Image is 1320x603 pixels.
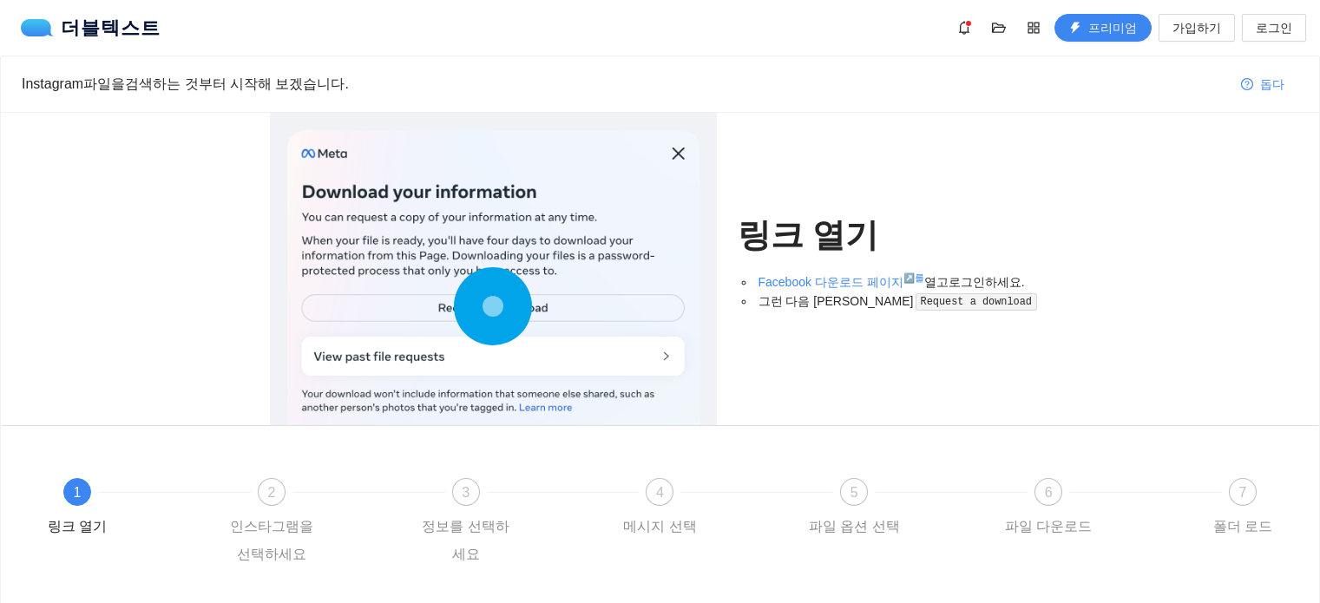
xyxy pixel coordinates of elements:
font: 메시지 선택 [623,519,696,534]
font: 파일 옵션 선택 [809,519,900,534]
code: Request a download [916,293,1037,311]
button: 폴더 열기 [985,14,1013,42]
font: 더블텍스트 [61,16,161,40]
button: 벨 [950,14,978,42]
font: 가입하기 [1172,21,1221,35]
div: 2인스타그램을 선택하세요 [221,478,416,568]
button: 가입하기 [1159,14,1235,42]
div: 5파일 옵션 선택 [804,478,998,541]
a: Facebook 다운로드 페이지↗를 [759,275,924,289]
font: 인스타그램을 선택하세요 [230,519,313,561]
font: 프리미엄 [1088,21,1137,35]
div: 1링크 열기 [27,478,221,541]
font: 그런 다음 [PERSON_NAME] [759,294,914,308]
span: 질문-동그라미 [1241,78,1253,92]
button: 로그인 [1242,14,1306,42]
font: 돕다 [1260,77,1284,91]
button: 질문-동그라미돕다 [1227,70,1298,98]
font: 열고 [924,275,949,289]
font: 로그인하세요. [949,275,1025,289]
font: Facebook 다운로드 페이지 [759,275,903,289]
font: 7 [1239,485,1247,500]
font: 6 [1045,485,1053,500]
span: 폴더 열기 [986,21,1012,35]
a: 심벌 마크더블텍스트 [21,19,161,36]
button: 벼락프리미엄 [1054,14,1152,42]
div: 6파일 다운로드 [998,478,1192,541]
div: 7폴더 로드 [1192,478,1293,541]
div: 3정보를 선택하세요 [416,478,610,568]
font: 정보를 선택하세요 [422,519,509,561]
span: 벨 [951,21,977,35]
font: ↗를 [903,272,924,283]
img: 심벌 마크 [21,19,61,36]
font: 파일을 [83,76,125,91]
font: 3 [462,485,470,500]
div: 4메시지 선택 [609,478,804,541]
font: 링크 열기 [48,519,107,534]
font: 5 [850,485,858,500]
font: 1 [74,485,82,500]
font: 4 [656,485,664,500]
font: Instagram [22,76,83,91]
font: 폴더 로드 [1213,519,1272,534]
font: 로그인 [1256,21,1292,35]
span: 벼락 [1069,22,1081,36]
font: 링크 열기 [738,217,879,253]
font: 검색하는 것부터 시작해 보겠습니다. [125,76,349,91]
font: 파일 다운로드 [1005,519,1092,534]
font: 2 [267,485,275,500]
span: 앱스토어 [1021,21,1047,35]
button: 앱스토어 [1020,14,1047,42]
